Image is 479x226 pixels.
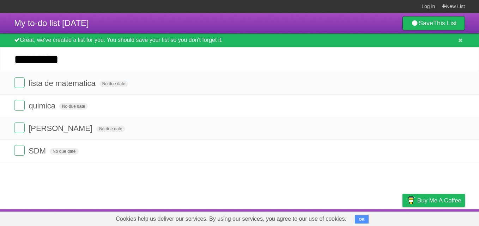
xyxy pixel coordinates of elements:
a: Terms [369,211,385,224]
b: This List [433,20,457,27]
label: Done [14,100,25,111]
label: Done [14,123,25,133]
span: quimica [29,101,57,110]
a: Buy me a coffee [402,194,465,207]
span: No due date [96,126,125,132]
span: [PERSON_NAME] [29,124,94,133]
span: No due date [59,103,88,109]
label: Done [14,145,25,156]
span: Cookies help us deliver our services. By using our services, you agree to our use of cookies. [109,212,353,226]
label: Done [14,77,25,88]
span: No due date [99,81,128,87]
span: Buy me a coffee [417,194,461,207]
span: SDM [29,146,48,155]
span: No due date [50,148,78,155]
span: lista de matematica [29,79,97,88]
button: OK [355,215,369,224]
a: Developers [332,211,360,224]
span: My to-do list [DATE] [14,18,89,28]
a: SaveThis List [402,16,465,30]
img: Buy me a coffee [406,194,416,206]
a: Privacy [393,211,412,224]
a: Suggest a feature [420,211,465,224]
a: About [309,211,323,224]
